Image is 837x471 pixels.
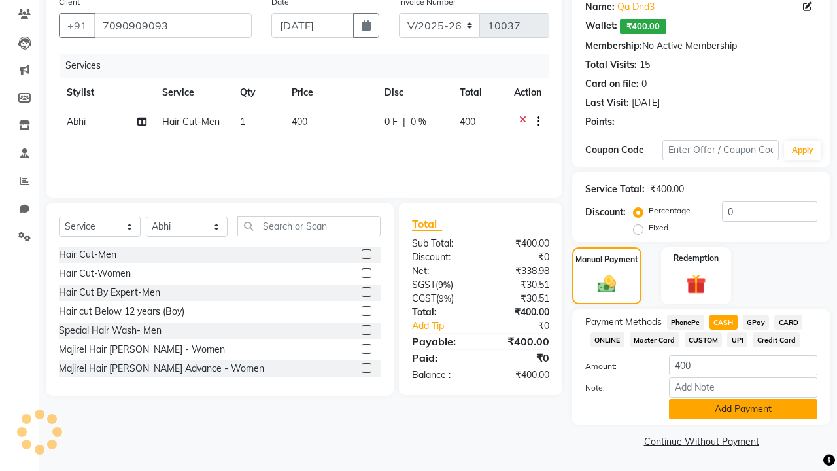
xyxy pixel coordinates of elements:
div: Discount: [585,205,626,219]
span: 0 % [411,115,426,129]
div: Discount: [402,251,481,264]
span: ₹400.00 [620,19,666,34]
label: Note: [575,382,659,394]
div: Hair cut Below 12 years (Boy) [59,305,184,319]
th: Action [506,78,549,107]
div: Last Visit: [585,96,629,110]
button: Add Payment [669,399,817,419]
div: ₹30.51 [481,292,559,305]
span: 400 [460,116,475,128]
span: PhonePe [667,315,704,330]
span: 0 F [384,115,398,129]
div: 15 [640,58,650,72]
div: 0 [641,77,647,91]
input: Add Note [669,377,817,398]
label: Manual Payment [575,254,638,266]
div: Hair Cut-Women [59,267,131,281]
label: Fixed [649,222,668,234]
div: ₹30.51 [481,278,559,292]
div: Wallet: [585,19,617,34]
div: ₹0 [481,251,559,264]
label: Percentage [649,205,691,217]
div: Card on file: [585,77,639,91]
div: ₹400.00 [481,305,559,319]
div: No Active Membership [585,39,817,53]
div: ( ) [402,292,481,305]
div: Total: [402,305,481,319]
div: Paid: [402,350,481,366]
a: Add Tip [402,319,494,333]
input: Search by Name/Mobile/Email/Code [94,13,252,38]
div: ₹338.98 [481,264,559,278]
th: Service [154,78,232,107]
div: Coupon Code [585,143,662,157]
span: ONLINE [590,332,624,347]
div: Sub Total: [402,237,481,251]
span: GPay [743,315,770,330]
div: Hair Cut-Men [59,248,116,262]
div: Membership: [585,39,642,53]
span: 9% [438,279,451,290]
th: Qty [232,78,284,107]
button: Apply [784,141,821,160]
input: Enter Offer / Coupon Code [662,140,779,160]
span: Total [412,217,442,231]
div: Balance : [402,368,481,382]
span: CGST [412,292,436,304]
span: CUSTOM [685,332,723,347]
span: Payment Methods [585,315,662,329]
div: Services [60,54,559,78]
div: ₹0 [481,350,559,366]
div: Majirel Hair [PERSON_NAME] - Women [59,343,225,357]
span: Master Card [630,332,679,347]
div: ₹400.00 [481,334,559,349]
th: Total [452,78,506,107]
span: CARD [774,315,802,330]
div: ₹0 [494,319,559,333]
div: Hair Cut By Expert-Men [59,286,160,300]
div: Net: [402,264,481,278]
div: Service Total: [585,183,645,196]
label: Redemption [674,253,719,264]
span: | [403,115,405,129]
label: Amount: [575,360,659,372]
th: Price [284,78,377,107]
div: ( ) [402,278,481,292]
div: Special Hair Wash- Men [59,324,162,338]
span: UPI [727,332,747,347]
span: 1 [240,116,245,128]
div: Points: [585,115,615,129]
a: Continue Without Payment [575,435,828,449]
input: Amount [669,355,817,375]
span: 400 [292,116,307,128]
div: [DATE] [632,96,660,110]
span: SGST [412,279,436,290]
button: +91 [59,13,95,38]
img: _gift.svg [680,272,713,297]
span: Abhi [67,116,86,128]
input: Search or Scan [237,216,381,236]
div: ₹400.00 [481,237,559,251]
th: Disc [377,78,452,107]
div: ₹400.00 [481,368,559,382]
span: CASH [709,315,738,330]
div: ₹400.00 [650,183,684,196]
img: _cash.svg [592,273,623,295]
div: Payable: [402,334,481,349]
th: Stylist [59,78,154,107]
div: Majirel Hair [PERSON_NAME] Advance - Women [59,362,264,375]
span: Credit Card [753,332,800,347]
span: 9% [439,293,451,304]
span: Hair Cut-Men [162,116,220,128]
div: Total Visits: [585,58,637,72]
